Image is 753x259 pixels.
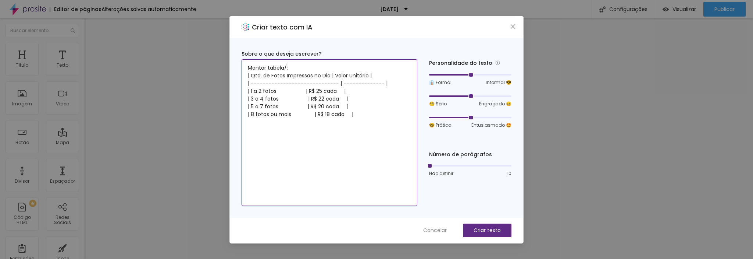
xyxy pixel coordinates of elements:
[242,59,417,206] textarea: Montar tabela/; | Qtd. de Fotos Impressas no Dia | Valor Unitário | | ---------------------------...
[429,170,453,176] font: Não definir
[463,224,511,237] button: Criar texto
[471,122,511,128] font: Entusiasmado 🤩
[507,170,511,176] font: 10
[474,227,501,234] font: Criar texto
[252,22,313,32] font: Criar texto com IA
[429,59,492,67] font: Personalidade do texto
[242,50,322,57] font: Sobre o que deseja escrever?
[416,224,454,237] button: Cancelar
[486,79,511,85] font: Informal 😎
[510,24,516,29] span: fechar
[429,101,447,107] font: 🧐 Sério
[423,227,447,234] font: Cancelar
[429,79,452,85] font: 👔 Formal
[429,151,492,158] font: Número de parágrafos
[479,101,511,107] font: Engraçado 😄
[429,122,451,128] font: 🤓 Prático
[509,22,517,30] button: Fechar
